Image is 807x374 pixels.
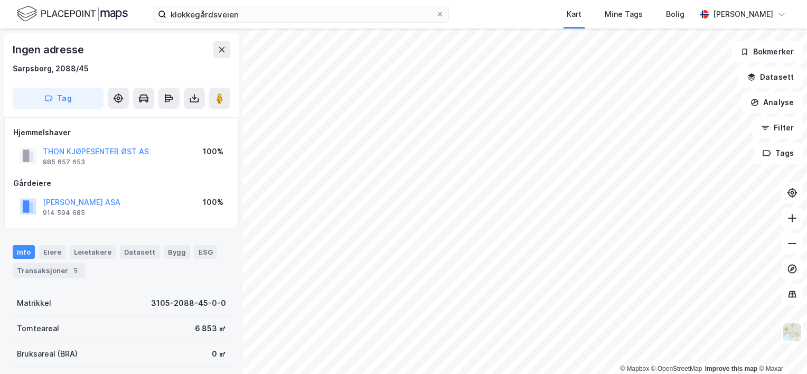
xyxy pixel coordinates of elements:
[742,92,803,113] button: Analyse
[17,297,51,310] div: Matrikkel
[605,8,643,21] div: Mine Tags
[13,88,104,109] button: Tag
[17,322,59,335] div: Tomteareal
[13,177,230,190] div: Gårdeiere
[620,365,649,372] a: Mapbox
[567,8,581,21] div: Kart
[13,263,85,278] div: Transaksjoner
[13,245,35,259] div: Info
[17,5,128,23] img: logo.f888ab2527a4732fd821a326f86c7f29.svg
[738,67,803,88] button: Datasett
[43,209,85,217] div: 914 594 685
[166,6,436,22] input: Søk på adresse, matrikkel, gårdeiere, leietakere eller personer
[759,365,783,372] a: Maxar
[70,245,116,259] div: Leietakere
[120,245,159,259] div: Datasett
[13,62,89,75] div: Sarpsborg, 2088/45
[203,196,223,209] div: 100%
[194,245,217,259] div: ESG
[666,8,684,21] div: Bolig
[203,145,223,158] div: 100%
[731,41,803,62] button: Bokmerker
[782,322,802,342] img: Z
[13,41,86,58] div: Ingen adresse
[70,265,81,276] div: 5
[754,143,803,164] button: Tags
[164,245,190,259] div: Bygg
[151,297,226,310] div: 3105-2088-45-0-0
[43,158,85,166] div: 985 657 653
[39,245,65,259] div: Eiere
[212,348,226,360] div: 0 ㎡
[13,126,230,139] div: Hjemmelshaver
[651,365,702,372] a: OpenStreetMap
[17,348,78,360] div: Bruksareal (BRA)
[752,117,803,138] button: Filter
[713,8,773,21] div: [PERSON_NAME]
[705,365,757,372] a: Improve this map
[195,322,226,335] div: 6 853 ㎡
